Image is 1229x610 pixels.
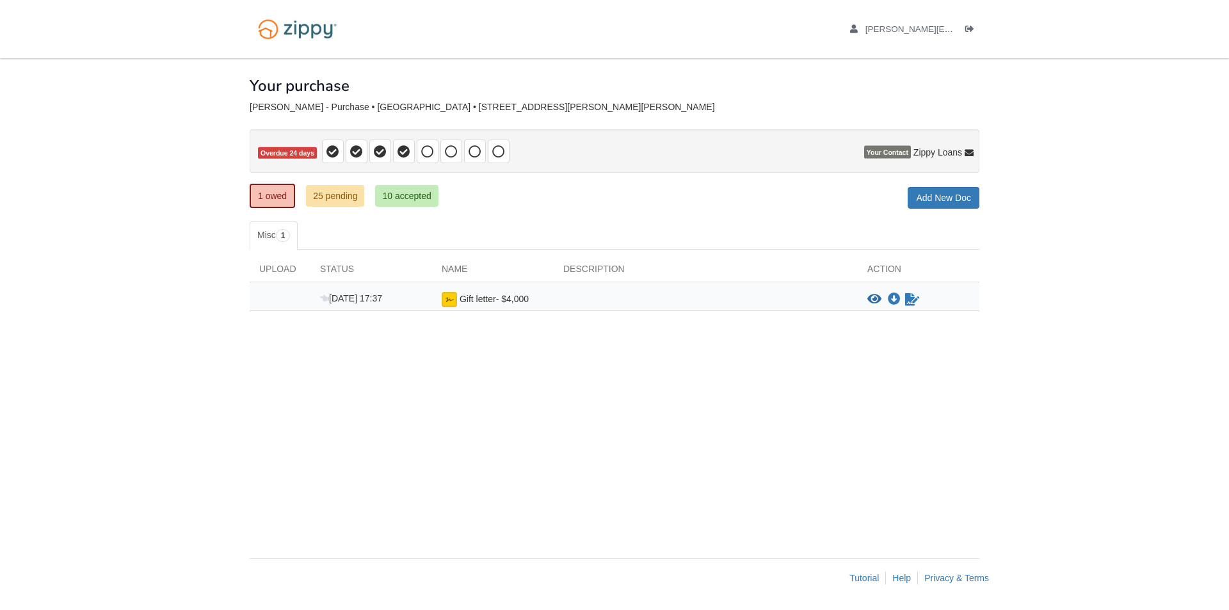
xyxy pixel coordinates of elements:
div: Action [858,262,979,282]
div: Status [310,262,432,282]
button: View Gift letter- $4,000 [867,293,881,306]
div: Upload [250,262,310,282]
img: esign [442,292,457,307]
a: 25 pending [306,185,364,207]
a: 1 owed [250,184,295,208]
span: Overdue 24 days [258,147,317,159]
span: Gift letter- $4,000 [460,294,529,304]
span: tammy.vestal@yahoo.com [865,24,1154,34]
a: Misc [250,221,298,250]
span: 1 [276,229,291,242]
a: Waiting for your co-borrower to e-sign [904,292,920,307]
span: Zippy Loans [913,146,962,159]
a: Log out [965,24,979,37]
a: Tutorial [849,573,879,583]
a: Privacy & Terms [924,573,989,583]
div: [PERSON_NAME] - Purchase • [GEOGRAPHIC_DATA] • [STREET_ADDRESS][PERSON_NAME][PERSON_NAME] [250,102,979,113]
h1: Your purchase [250,77,349,94]
span: [DATE] 17:37 [320,293,382,303]
a: Help [892,573,911,583]
img: Logo [250,13,345,45]
a: edit profile [850,24,1154,37]
a: Add New Doc [908,187,979,209]
div: Name [432,262,554,282]
div: Description [554,262,858,282]
a: Download Gift letter- $4,000 [888,294,901,305]
a: 10 accepted [375,185,438,207]
span: Your Contact [864,146,911,159]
